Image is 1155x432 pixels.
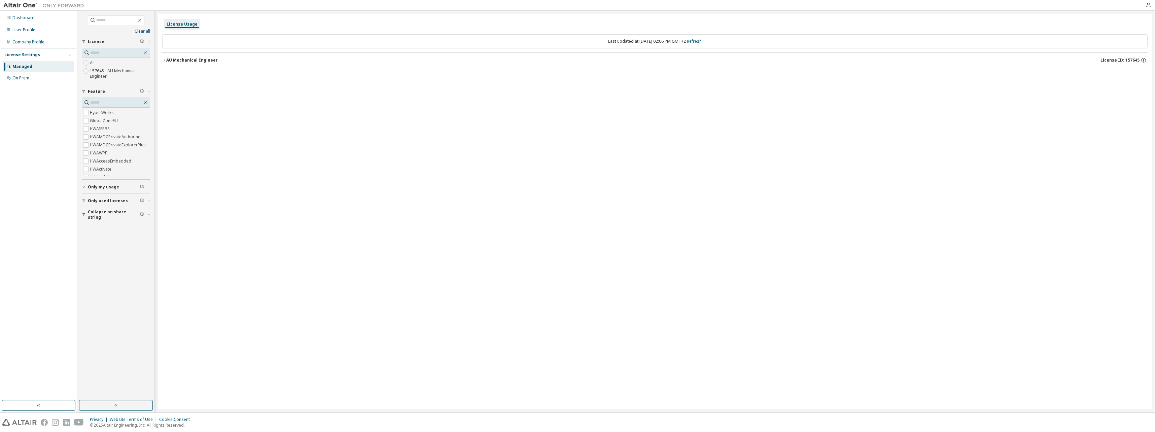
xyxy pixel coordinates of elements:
[90,67,150,80] label: 157645 - AU Mechanical Engineer
[140,212,144,217] span: Clear filter
[90,173,111,181] label: HWAcufwh
[687,38,702,44] a: Refresh
[12,27,35,33] div: User Profile
[90,422,194,428] p: © 2025 Altair Engineering, Inc. All Rights Reserved.
[52,419,59,426] img: instagram.svg
[90,133,142,141] label: HWAMDCPrivateAuthoring
[140,39,144,44] span: Clear filter
[166,58,218,63] div: AU Mechanical Engineer
[88,198,128,204] span: Only used licenses
[4,52,40,58] div: License Settings
[82,34,150,49] button: License
[90,59,96,67] label: All
[1100,58,1140,63] span: License ID: 157645
[63,419,70,426] img: linkedin.svg
[3,2,87,9] img: Altair One
[90,125,111,133] label: HWAIFPBS
[90,157,133,165] label: HWAccessEmbedded
[110,417,159,422] div: Website Terms of Use
[82,193,150,208] button: Only used licenses
[82,29,150,34] a: Clear all
[162,34,1148,48] div: Last updated at: [DATE] 02:06 PM GMT+2
[74,419,84,426] img: youtube.svg
[41,419,48,426] img: facebook.svg
[90,417,110,422] div: Privacy
[12,75,29,81] div: On Prem
[2,419,37,426] img: altair_logo.svg
[12,64,32,69] div: Managed
[12,15,35,21] div: Dashboard
[12,39,44,45] div: Company Profile
[90,141,147,149] label: HWAMDCPrivateExplorerPlus
[90,149,108,157] label: HWAWPF
[88,209,140,220] span: Collapse on share string
[167,22,198,27] div: License Usage
[90,117,119,125] label: GlobalZoneEU
[88,89,105,94] span: Feature
[90,109,115,117] label: HyperWorks
[159,417,194,422] div: Cookie Consent
[140,184,144,190] span: Clear filter
[162,53,1148,68] button: AU Mechanical EngineerLicense ID: 157645
[140,198,144,204] span: Clear filter
[90,165,113,173] label: HWActivate
[82,207,150,222] button: Collapse on share string
[82,84,150,99] button: Feature
[82,180,150,194] button: Only my usage
[140,89,144,94] span: Clear filter
[88,39,104,44] span: License
[88,184,119,190] span: Only my usage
